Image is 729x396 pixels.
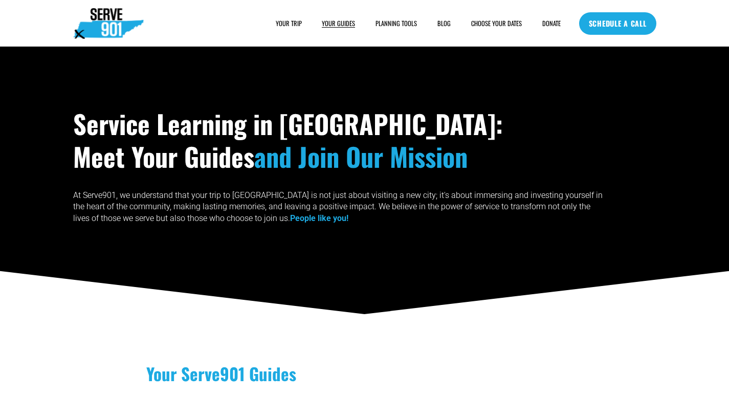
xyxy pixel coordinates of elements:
[437,18,451,29] a: BLOG
[146,361,296,386] strong: Your Serve901 Guides
[73,8,144,39] img: Serve901
[322,18,355,29] a: YOUR GUIDES
[73,104,503,176] strong: Service Learning in [GEOGRAPHIC_DATA]: Meet Your Guides
[276,19,302,28] span: YOUR TRIP
[276,18,302,29] a: folder dropdown
[375,18,417,29] a: folder dropdown
[579,12,656,35] a: SCHEDULE A CALL
[542,18,561,29] a: DONATE
[290,213,348,223] strong: People like you!
[471,18,522,29] a: CHOOSE YOUR DATES
[375,19,417,28] span: PLANNING TOOLS
[254,137,468,175] strong: and Join Our Mission
[73,190,607,224] p: At Serve901, we understand that your trip to [GEOGRAPHIC_DATA] is not just about visiting a new c...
